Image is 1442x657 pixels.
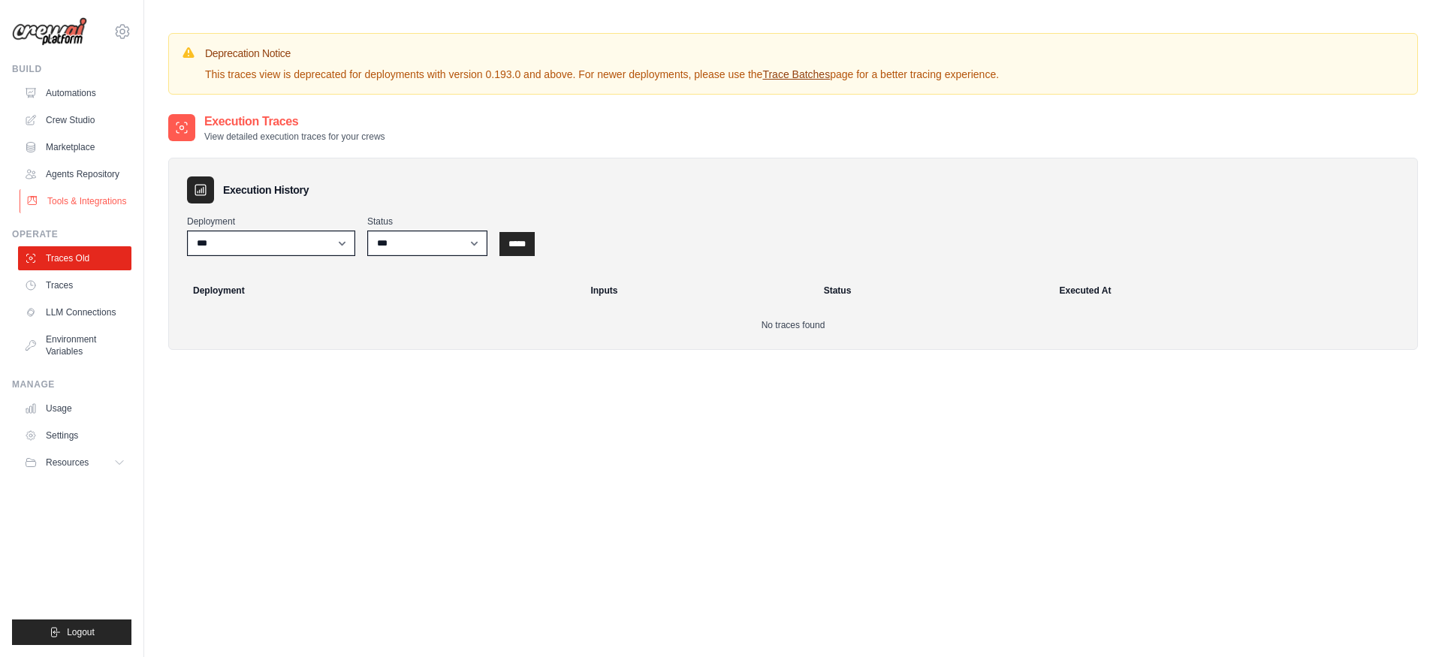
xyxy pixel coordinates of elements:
h2: Execution Traces [204,113,385,131]
a: LLM Connections [18,300,131,324]
a: Trace Batches [762,68,830,80]
button: Logout [12,619,131,645]
a: Environment Variables [18,327,131,363]
th: Executed At [1051,274,1411,307]
a: Tools & Integrations [20,189,133,213]
p: This traces view is deprecated for deployments with version 0.193.0 and above. For newer deployme... [205,67,999,82]
span: Logout [67,626,95,638]
div: Operate [12,228,131,240]
th: Status [815,274,1051,307]
img: Logo [12,17,87,46]
a: Settings [18,423,131,448]
a: Automations [18,81,131,105]
a: Usage [18,396,131,420]
button: Resources [18,451,131,475]
a: Traces Old [18,246,131,270]
a: Agents Repository [18,162,131,186]
h3: Execution History [223,182,309,197]
div: Build [12,63,131,75]
div: Manage [12,378,131,390]
p: No traces found [187,319,1399,331]
a: Traces [18,273,131,297]
th: Deployment [175,274,581,307]
label: Deployment [187,215,355,228]
a: Marketplace [18,135,131,159]
label: Status [367,215,487,228]
span: Resources [46,457,89,469]
a: Crew Studio [18,108,131,132]
p: View detailed execution traces for your crews [204,131,385,143]
h3: Deprecation Notice [205,46,999,61]
th: Inputs [581,274,814,307]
